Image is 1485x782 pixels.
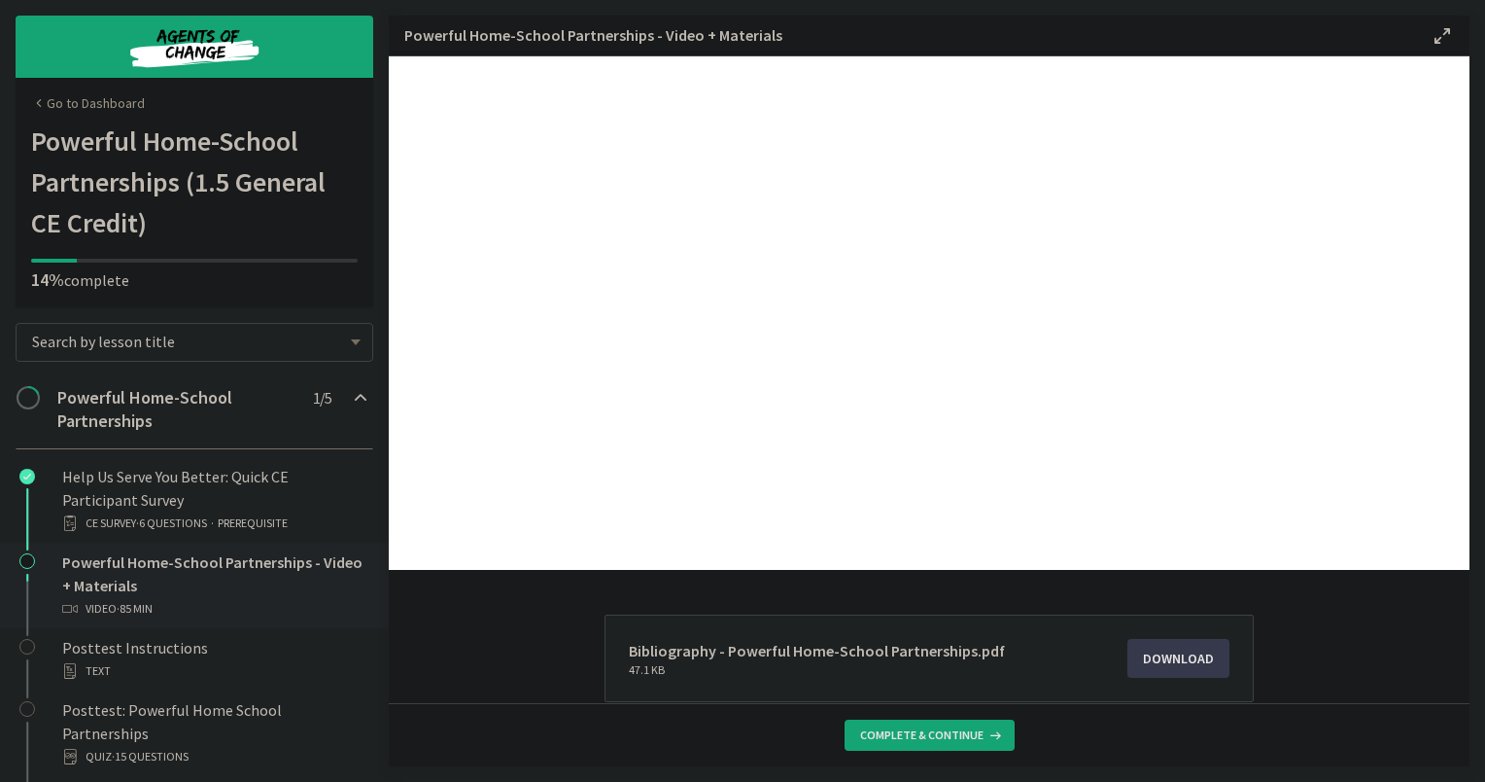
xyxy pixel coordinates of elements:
[136,512,207,535] span: · 6 Questions
[404,23,1399,47] h3: Powerful Home-School Partnerships - Video + Materials
[1143,647,1214,670] span: Download
[31,93,145,113] a: Go to Dashboard
[62,512,365,535] div: CE Survey
[62,465,365,535] div: Help Us Serve You Better: Quick CE Participant Survey
[31,268,358,292] p: complete
[62,745,365,768] div: Quiz
[1127,639,1229,678] a: Download
[62,659,365,683] div: Text
[32,332,341,351] span: Search by lesson title
[218,512,288,535] span: PREREQUISITE
[845,720,1015,751] button: Complete & continue
[629,662,1005,678] span: 47.1 KB
[313,386,331,409] span: 1 / 5
[112,745,189,768] span: · 15 Questions
[19,469,35,484] i: Completed
[31,121,358,243] h1: Powerful Home-School Partnerships (1.5 General CE Credit)
[389,56,1469,570] iframe: Video Lesson
[62,698,365,768] div: Posttest: Powerful Home School Partnerships
[629,639,1005,662] span: Bibliography - Powerful Home-School Partnerships.pdf
[62,551,365,621] div: Powerful Home-School Partnerships - Video + Materials
[78,23,311,70] img: Agents of Change Social Work Test Prep
[117,597,153,621] span: · 85 min
[860,728,984,743] span: Complete & continue
[211,512,214,535] span: ·
[57,386,294,433] h2: Powerful Home-School Partnerships
[16,323,373,362] div: Search by lesson title
[31,268,64,291] span: 14%
[62,636,365,683] div: Posttest Instructions
[62,597,365,621] div: Video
